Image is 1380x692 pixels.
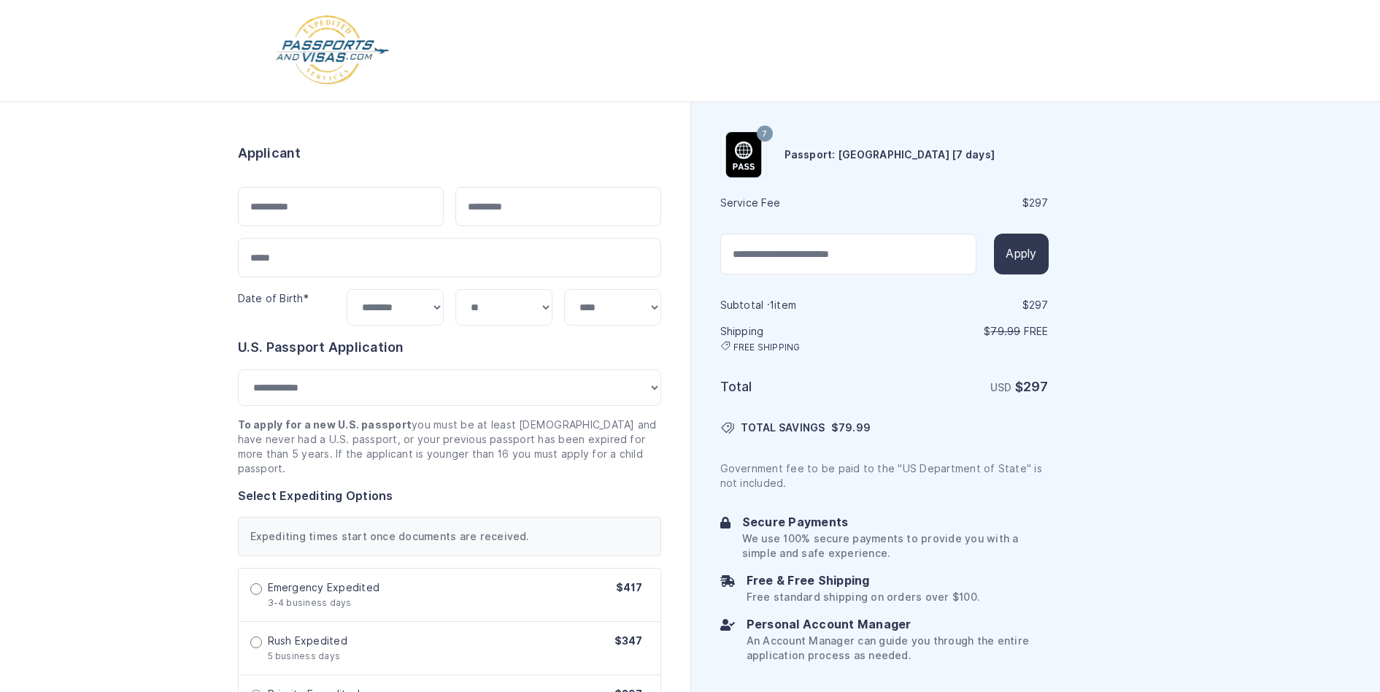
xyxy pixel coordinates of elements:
[616,582,643,593] span: $417
[720,298,883,312] h6: Subtotal · item
[238,293,309,304] label: Date of Birth*
[1023,379,1049,394] span: 297
[720,324,883,353] h6: Shipping
[990,326,1020,337] span: 79.99
[886,298,1049,312] div: $
[747,616,1049,634] h6: Personal Account Manager
[720,461,1049,491] p: Government fee to be paid to the "US Department of State" is not included.
[747,572,979,590] h6: Free & Free Shipping
[733,342,801,353] span: FREE SHIPPING
[238,418,661,476] p: you must be at least [DEMOGRAPHIC_DATA] and have never had a U.S. passport, or your previous pass...
[785,147,995,162] h6: Passport: [GEOGRAPHIC_DATA] [7 days]
[238,419,412,431] strong: To apply for a new U.S. passport
[742,531,1049,561] p: We use 100% secure payments to provide you with a simple and safe experience.
[268,634,347,648] span: Rush Expedited
[268,597,352,608] span: 3-4 business days
[721,132,766,177] img: Product Name
[720,196,883,210] h6: Service Fee
[720,377,883,397] h6: Total
[747,590,979,604] p: Free standard shipping on orders over $100.
[268,650,341,661] span: 5 business days
[1015,379,1049,394] strong: $
[238,488,661,505] h6: Select Expediting Options
[747,634,1049,663] p: An Account Manager can guide you through the entire application process as needed.
[839,422,871,434] span: 79.99
[770,299,774,311] span: 1
[886,324,1049,339] p: $
[614,635,643,647] span: $347
[994,234,1048,274] button: Apply
[886,196,1049,210] div: $
[1024,326,1049,337] span: Free
[238,337,661,358] h6: U.S. Passport Application
[268,580,380,595] span: Emergency Expedited
[238,143,301,164] h6: Applicant
[762,125,767,144] span: 7
[1029,197,1049,209] span: 297
[741,420,825,435] span: TOTAL SAVINGS
[1029,299,1049,311] span: 297
[238,517,661,556] div: Expediting times start once documents are received.
[990,382,1012,393] span: USD
[831,420,871,435] span: $
[742,514,1049,531] h6: Secure Payments
[274,15,390,87] img: Logo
